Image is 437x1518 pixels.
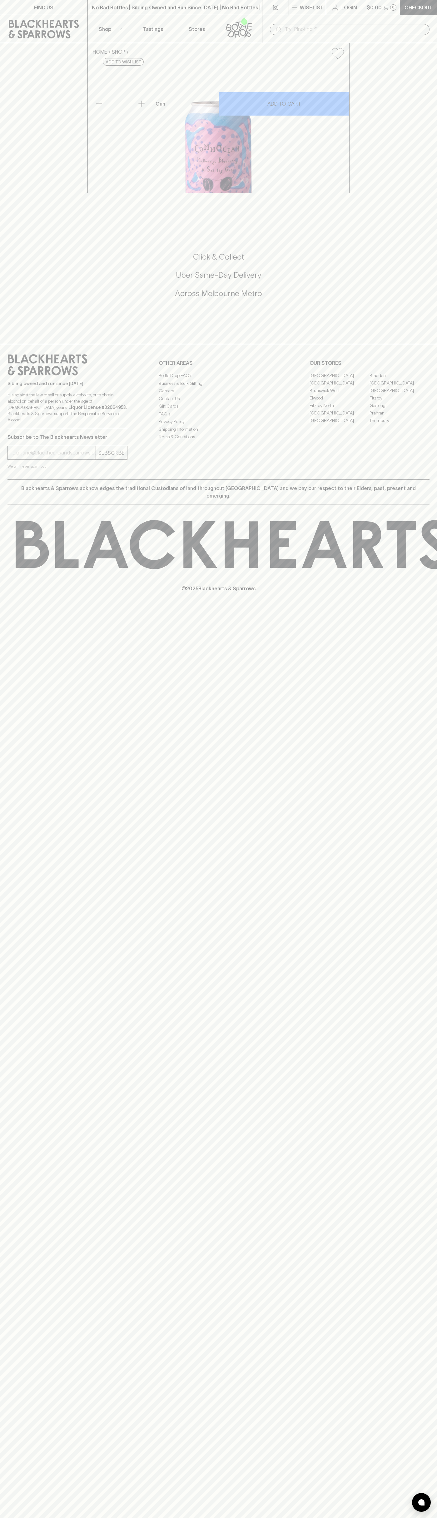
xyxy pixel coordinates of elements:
a: Fitzroy [370,394,430,402]
p: FIND US [34,4,53,11]
button: Add to wishlist [329,46,346,62]
p: $0.00 [367,4,382,11]
a: [GEOGRAPHIC_DATA] [310,372,370,379]
h5: Uber Same-Day Delivery [7,270,430,280]
a: Careers [159,387,279,395]
a: Bottle Drop FAQ's [159,372,279,379]
p: Stores [189,25,205,33]
a: Geelong [370,402,430,409]
a: HOME [93,49,107,55]
p: SUBSCRIBE [98,449,125,457]
a: Tastings [131,15,175,43]
p: 0 [392,6,395,9]
a: [GEOGRAPHIC_DATA] [370,379,430,387]
p: We will never spam you [7,463,127,469]
p: Blackhearts & Sparrows acknowledges the traditional Custodians of land throughout [GEOGRAPHIC_DAT... [12,484,425,499]
button: Shop [88,15,132,43]
a: SHOP [112,49,125,55]
p: Subscribe to The Blackhearts Newsletter [7,433,127,441]
p: Checkout [405,4,433,11]
img: 52554.png [88,64,349,193]
a: Shipping Information [159,425,279,433]
p: It is against the law to sell or supply alcohol to, or to obtain alcohol on behalf of a person un... [7,392,127,423]
a: [GEOGRAPHIC_DATA] [310,409,370,417]
a: [GEOGRAPHIC_DATA] [370,387,430,394]
a: Elwood [310,394,370,402]
div: Can [153,97,218,110]
a: FAQ's [159,410,279,418]
a: [GEOGRAPHIC_DATA] [310,417,370,424]
a: [GEOGRAPHIC_DATA] [310,379,370,387]
a: Business & Bulk Gifting [159,379,279,387]
h5: Across Melbourne Metro [7,288,430,299]
p: Sibling owned and run since [DATE] [7,380,127,387]
p: OTHER AREAS [159,359,279,367]
div: Call to action block [7,227,430,331]
input: e.g. jane@blackheartsandsparrows.com.au [12,448,96,458]
a: Fitzroy North [310,402,370,409]
h5: Click & Collect [7,252,430,262]
a: Thornbury [370,417,430,424]
input: Try "Pinot noir" [285,24,425,34]
p: Shop [99,25,111,33]
a: Terms & Conditions [159,433,279,441]
a: Contact Us [159,395,279,402]
p: Tastings [143,25,163,33]
p: Wishlist [300,4,324,11]
p: ADD TO CART [267,100,301,107]
a: Braddon [370,372,430,379]
p: Login [341,4,357,11]
a: Prahran [370,409,430,417]
button: Add to wishlist [103,58,144,66]
p: OUR STORES [310,359,430,367]
a: Stores [175,15,219,43]
a: Brunswick West [310,387,370,394]
p: Can [156,100,165,107]
button: SUBSCRIBE [96,446,127,459]
img: bubble-icon [418,1499,425,1506]
a: Privacy Policy [159,418,279,425]
strong: Liquor License #32064953 [68,405,126,410]
a: Gift Cards [159,403,279,410]
button: ADD TO CART [219,92,349,116]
